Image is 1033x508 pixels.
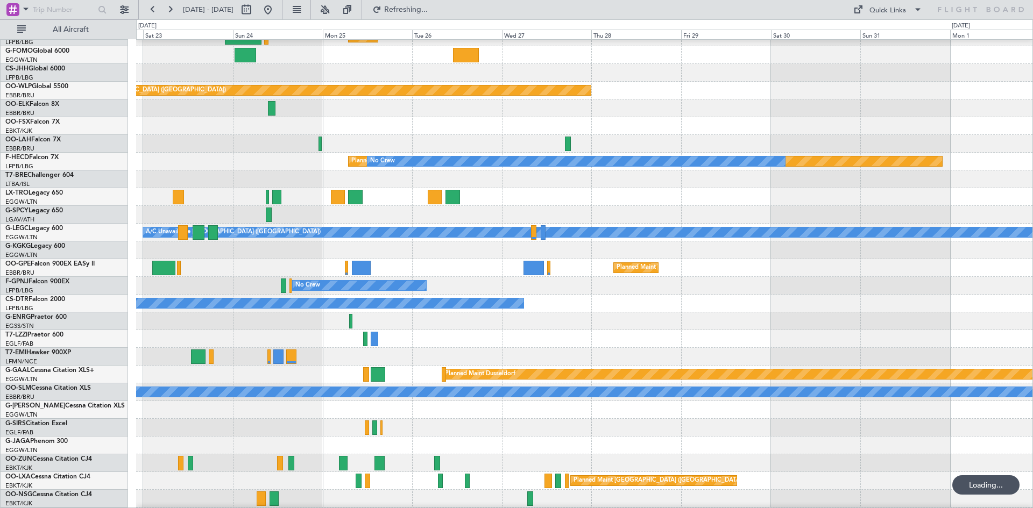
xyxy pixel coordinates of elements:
[412,30,502,39] div: Tue 26
[5,296,29,303] span: CS-DTR
[5,74,33,82] a: LFPB/LBG
[5,198,38,206] a: EGGW/LTN
[5,83,32,90] span: OO-WLP
[12,21,117,38] button: All Aircraft
[5,48,69,54] a: G-FOMOGlobal 6000
[5,499,32,507] a: EBKT/KJK
[5,322,34,330] a: EGSS/STN
[323,30,413,39] div: Mon 25
[351,153,521,169] div: Planned Maint [GEOGRAPHIC_DATA] ([GEOGRAPHIC_DATA])
[5,83,68,90] a: OO-WLPGlobal 5500
[5,456,32,462] span: OO-ZUN
[384,6,429,13] span: Refreshing...
[56,82,226,98] div: Planned Maint [GEOGRAPHIC_DATA] ([GEOGRAPHIC_DATA])
[5,119,60,125] a: OO-FSXFalcon 7X
[5,278,29,285] span: F-GPNJ
[5,332,27,338] span: T7-LZZI
[143,30,233,39] div: Sat 23
[445,366,515,382] div: Planned Maint Dusseldorf
[146,224,321,240] div: A/C Unavailable [GEOGRAPHIC_DATA] ([GEOGRAPHIC_DATA])
[183,5,234,15] span: [DATE] - [DATE]
[574,473,768,489] div: Planned Maint [GEOGRAPHIC_DATA] ([GEOGRAPHIC_DATA] National)
[5,491,32,498] span: OO-NSG
[5,375,38,383] a: EGGW/LTN
[5,357,37,366] a: LFMN/NCE
[5,446,38,454] a: EGGW/LTN
[5,349,26,356] span: T7-EMI
[591,30,681,39] div: Thu 28
[5,119,30,125] span: OO-FSX
[370,153,395,169] div: No Crew
[5,438,68,445] a: G-JAGAPhenom 300
[5,48,33,54] span: G-FOMO
[33,2,95,18] input: Trip Number
[771,30,861,39] div: Sat 30
[5,482,32,490] a: EBKT/KJK
[5,243,65,249] a: G-KGKGLegacy 600
[5,278,69,285] a: F-GPNJFalcon 900EX
[5,145,34,153] a: EBBR/BRU
[5,332,63,338] a: T7-LZZIPraetor 600
[5,172,27,178] span: T7-BRE
[5,420,26,427] span: G-SIRS
[5,261,31,267] span: OO-GPE
[5,438,30,445] span: G-JAGA
[5,66,29,72] span: CS-JHH
[5,349,71,356] a: T7-EMIHawker 900XP
[5,190,63,196] a: LX-TROLegacy 650
[138,22,157,31] div: [DATE]
[5,216,34,224] a: LGAV/ATH
[5,154,59,161] a: F-HECDFalcon 7X
[28,26,114,33] span: All Aircraft
[295,277,320,294] div: No Crew
[5,314,31,320] span: G-ENRG
[5,314,67,320] a: G-ENRGPraetor 600
[5,296,65,303] a: CS-DTRFalcon 2000
[5,367,30,374] span: G-GAAL
[5,403,125,409] a: G-[PERSON_NAME]Cessna Citation XLS
[5,127,32,135] a: EBKT/KJK
[5,208,29,214] span: G-SPCY
[617,260,811,276] div: Planned Maint [GEOGRAPHIC_DATA] ([GEOGRAPHIC_DATA] National)
[5,225,29,232] span: G-LEGC
[5,38,33,46] a: LFPB/LBG
[5,233,38,241] a: EGGW/LTN
[5,428,33,437] a: EGLF/FAB
[681,30,771,39] div: Fri 29
[367,1,432,18] button: Refreshing...
[952,22,970,31] div: [DATE]
[5,208,63,214] a: G-SPCYLegacy 650
[5,243,31,249] span: G-KGKG
[5,66,65,72] a: CS-JHHGlobal 6000
[5,393,34,401] a: EBBR/BRU
[5,411,38,419] a: EGGW/LTN
[5,456,92,462] a: OO-ZUNCessna Citation CJ4
[5,464,32,472] a: EBKT/KJK
[233,30,323,39] div: Sun 24
[5,154,29,161] span: F-HECD
[5,180,30,188] a: LTBA/ISL
[5,162,33,170] a: LFPB/LBG
[5,172,74,178] a: T7-BREChallenger 604
[5,403,65,409] span: G-[PERSON_NAME]
[5,190,29,196] span: LX-TRO
[5,56,38,64] a: EGGW/LTN
[5,251,38,259] a: EGGW/LTN
[5,101,59,108] a: OO-ELKFalcon 8X
[5,287,33,295] a: LFPB/LBG
[5,474,90,480] a: OO-LXACessna Citation CJ4
[5,269,34,277] a: EBBR/BRU
[5,304,33,312] a: LFPB/LBG
[5,420,67,427] a: G-SIRSCitation Excel
[5,261,95,267] a: OO-GPEFalcon 900EX EASy II
[5,91,34,99] a: EBBR/BRU
[502,30,592,39] div: Wed 27
[5,340,33,348] a: EGLF/FAB
[848,1,928,18] button: Quick Links
[869,5,906,16] div: Quick Links
[860,30,950,39] div: Sun 31
[5,385,91,391] a: OO-SLMCessna Citation XLS
[5,367,94,374] a: G-GAALCessna Citation XLS+
[952,475,1020,495] div: Loading...
[5,137,31,143] span: OO-LAH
